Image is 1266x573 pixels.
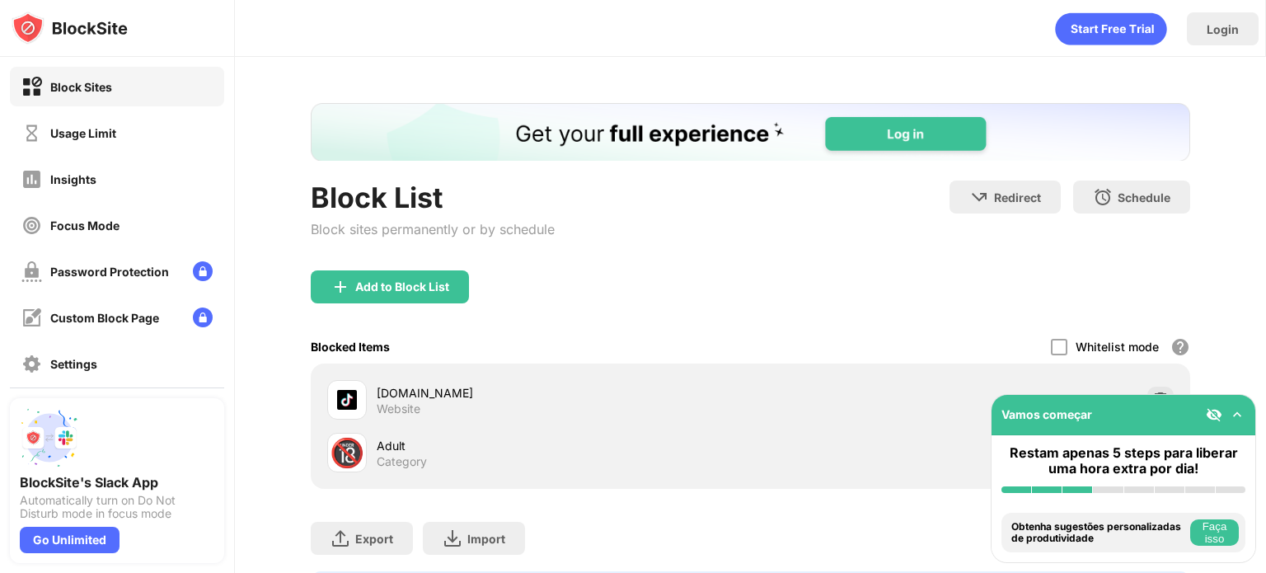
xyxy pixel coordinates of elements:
img: customize-block-page-off.svg [21,308,42,328]
img: time-usage-off.svg [21,123,42,143]
img: focus-off.svg [21,215,42,236]
img: omni-setup-toggle.svg [1229,406,1245,423]
div: Import [467,532,505,546]
img: favicons [337,390,357,410]
div: Login [1207,22,1239,36]
div: BlockSite's Slack App [20,474,214,491]
div: Insights [50,172,96,186]
img: block-on.svg [21,77,42,97]
img: lock-menu.svg [193,308,213,327]
div: Restam apenas 5 steps para liberar uma hora extra por dia! [1001,445,1245,477]
img: insights-off.svg [21,169,42,190]
div: Block sites permanently or by schedule [311,221,555,237]
img: password-protection-off.svg [21,261,42,282]
img: settings-off.svg [21,354,42,374]
img: logo-blocksite.svg [12,12,128,45]
div: Password Protection [50,265,169,279]
div: Redirect [994,190,1041,204]
div: Blocked Items [311,340,390,354]
div: Block List [311,181,555,214]
div: Adult [377,437,750,454]
div: 🔞 [330,436,364,470]
div: Whitelist mode [1076,340,1159,354]
button: Faça isso [1190,519,1239,546]
div: Category [377,454,427,469]
img: lock-menu.svg [193,261,213,281]
div: Export [355,532,393,546]
div: Go Unlimited [20,527,120,553]
div: Add to Block List [355,280,449,294]
div: Focus Mode [50,218,120,232]
div: Website [377,402,420,416]
iframe: Banner [311,103,1190,161]
img: eye-not-visible.svg [1206,406,1222,423]
div: Settings [50,357,97,371]
div: animation [1055,12,1167,45]
div: [DOMAIN_NAME] [377,384,750,402]
div: Obtenha sugestões personalizadas de produtividade [1011,521,1186,545]
img: push-slack.svg [20,408,79,467]
div: Block Sites [50,80,112,94]
div: Usage Limit [50,126,116,140]
div: Schedule [1118,190,1170,204]
div: Custom Block Page [50,311,159,325]
div: Automatically turn on Do Not Disturb mode in focus mode [20,494,214,520]
div: Vamos começar [1001,407,1092,421]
